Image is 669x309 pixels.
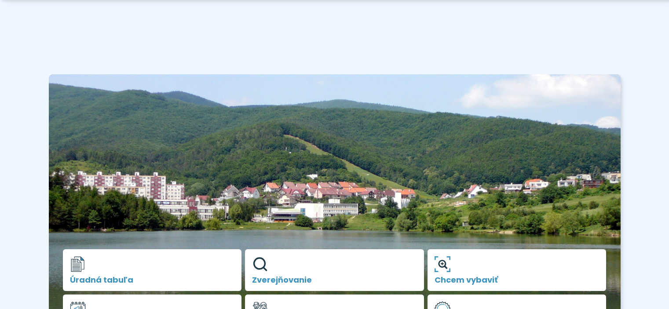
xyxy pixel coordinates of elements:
a: Zverejňovanie [245,249,424,291]
span: Úradná tabuľa [70,276,235,284]
a: Chcem vybaviť [428,249,607,291]
span: Zverejňovanie [252,276,417,284]
span: Chcem vybaviť [435,276,600,284]
a: Úradná tabuľa [63,249,242,291]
